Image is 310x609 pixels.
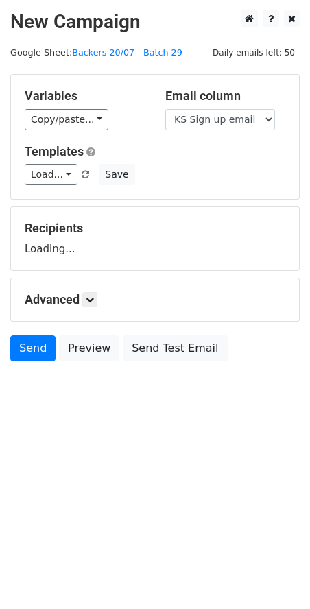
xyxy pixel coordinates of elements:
[208,45,300,60] span: Daily emails left: 50
[25,144,84,158] a: Templates
[99,164,134,185] button: Save
[123,335,227,361] a: Send Test Email
[59,335,119,361] a: Preview
[25,164,77,185] a: Load...
[25,109,108,130] a: Copy/paste...
[25,221,285,256] div: Loading...
[208,47,300,58] a: Daily emails left: 50
[25,292,285,307] h5: Advanced
[72,47,182,58] a: Backers 20/07 - Batch 29
[165,88,285,104] h5: Email column
[10,335,56,361] a: Send
[10,47,182,58] small: Google Sheet:
[25,88,145,104] h5: Variables
[10,10,300,34] h2: New Campaign
[25,221,285,236] h5: Recipients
